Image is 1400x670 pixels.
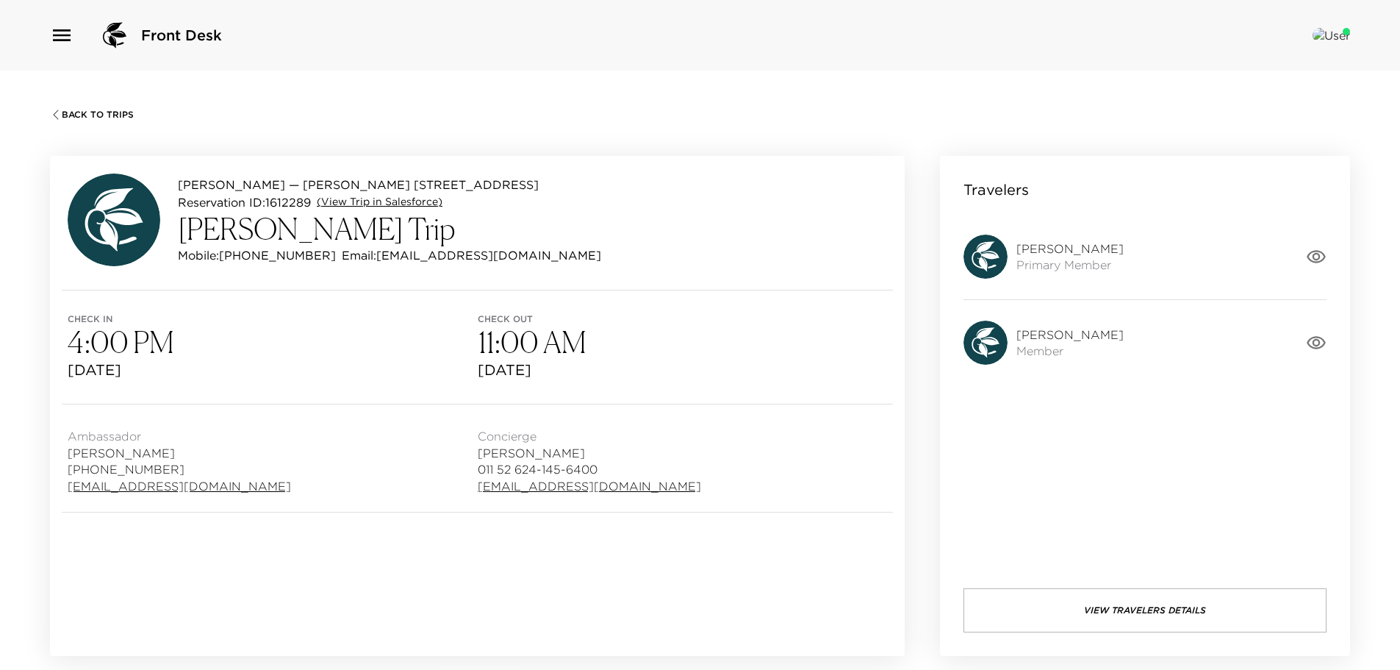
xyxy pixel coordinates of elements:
img: avatar.4afec266560d411620d96f9f038fe73f.svg [68,174,160,266]
span: Primary Member [1016,257,1124,273]
p: Mobile: [PHONE_NUMBER] [178,246,336,264]
span: Back To Trips [62,110,134,120]
a: [EMAIL_ADDRESS][DOMAIN_NAME] [478,478,701,494]
h3: 11:00 AM [478,324,888,360]
button: View Travelers Details [963,588,1327,632]
p: [PERSON_NAME] — [PERSON_NAME] [STREET_ADDRESS] [178,176,601,193]
span: Front Desk [141,25,222,46]
span: [PERSON_NAME] [478,445,701,461]
h3: 4:00 PM [68,324,478,360]
span: [PERSON_NAME] [1016,327,1124,343]
span: [DATE] [478,360,888,380]
img: logo [97,18,132,53]
p: Email: [EMAIL_ADDRESS][DOMAIN_NAME] [342,246,601,264]
span: Concierge [478,428,701,444]
img: avatar.4afec266560d411620d96f9f038fe73f.svg [963,321,1008,365]
p: Reservation ID: 1612289 [178,193,311,211]
button: Back To Trips [50,109,134,121]
img: User [1313,28,1350,43]
span: Ambassador [68,428,291,444]
span: 011 52 624-145-6400 [478,461,701,477]
span: [PERSON_NAME] [68,445,291,461]
span: Check in [68,314,478,324]
span: [DATE] [68,360,478,380]
span: [PHONE_NUMBER] [68,461,291,477]
span: [PERSON_NAME] [1016,240,1124,257]
img: avatar.4afec266560d411620d96f9f038fe73f.svg [963,235,1008,279]
p: Travelers [963,179,1029,200]
span: Member [1016,343,1124,359]
span: Check out [478,314,888,324]
h3: [PERSON_NAME] Trip [178,211,601,246]
a: [EMAIL_ADDRESS][DOMAIN_NAME] [68,478,291,494]
a: (View Trip in Salesforce) [317,195,442,210]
